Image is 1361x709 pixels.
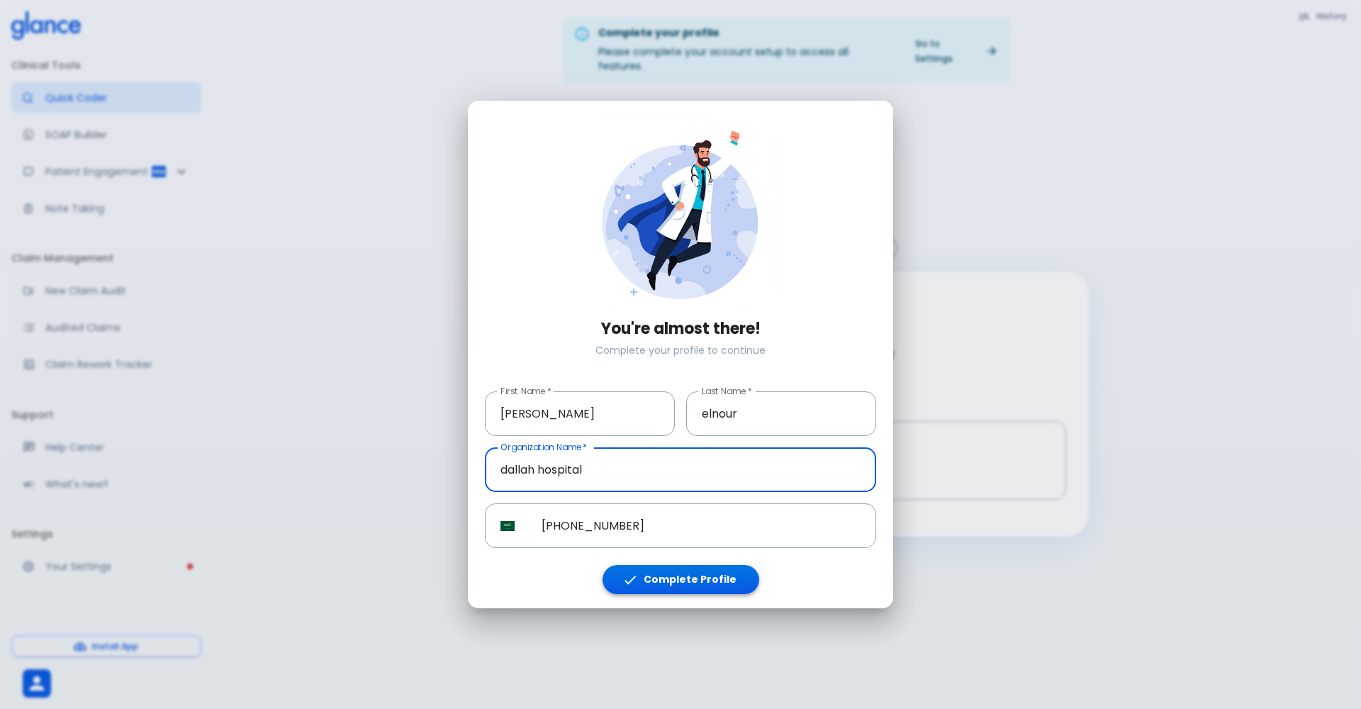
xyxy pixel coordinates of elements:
input: Enter your first name [485,391,675,436]
button: Complete Profile [603,565,759,594]
p: Complete your profile to continue [485,343,876,357]
input: Enter your organization name [485,447,876,492]
img: doctor [583,115,778,311]
h3: You're almost there! [485,320,876,338]
img: unknown [500,521,515,531]
input: Enter your last name [686,391,876,436]
input: Phone Number [526,503,876,548]
button: Select country [495,513,520,539]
